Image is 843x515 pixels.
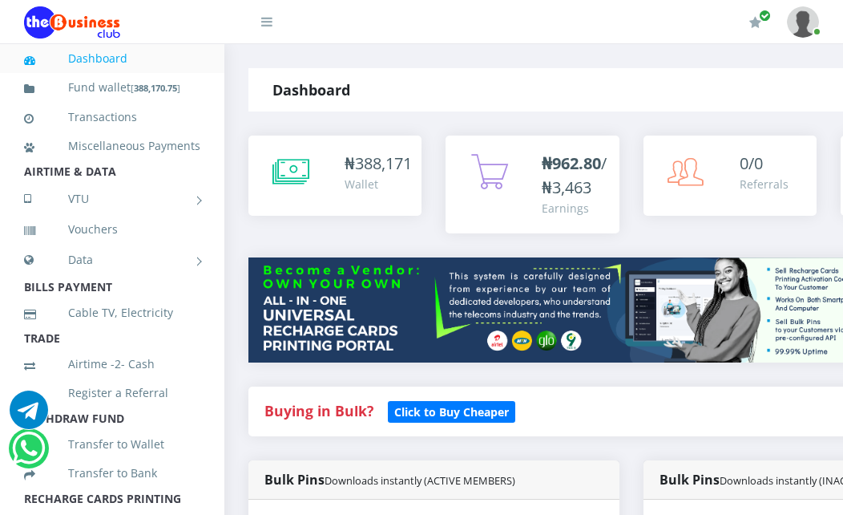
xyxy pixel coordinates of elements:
a: Transfer to Bank [24,455,200,492]
span: 388,171 [355,152,412,174]
a: Transfer to Wallet [24,426,200,463]
b: 388,170.75 [134,82,177,94]
div: ₦ [345,152,412,176]
div: Referrals [740,176,789,193]
b: Click to Buy Cheaper [394,404,509,420]
span: 0/0 [740,152,763,174]
img: User [787,6,819,38]
a: Chat for support [10,403,48,429]
a: Cable TV, Electricity [24,294,200,331]
small: [ ] [131,82,180,94]
a: VTU [24,179,200,219]
a: Fund wallet[388,170.75] [24,69,200,107]
strong: Bulk Pins [264,471,515,489]
a: 0/0 Referrals [643,136,817,216]
a: Miscellaneous Payments [24,128,200,164]
a: Vouchers [24,211,200,248]
b: ₦962.80 [542,152,601,174]
small: Downloads instantly (ACTIVE MEMBERS) [325,473,515,488]
strong: Dashboard [272,80,350,99]
div: Wallet [345,176,412,193]
strong: Buying in Bulk? [264,401,373,420]
a: Airtime -2- Cash [24,346,200,383]
a: Transactions [24,99,200,136]
a: ₦962.80/₦3,463 Earnings [446,136,619,233]
a: Dashboard [24,40,200,77]
img: Logo [24,6,120,39]
a: ₦388,171 Wallet [248,136,421,216]
div: Earnings [542,200,607,217]
a: Register a Referral [24,375,200,412]
span: Renew/Upgrade Subscription [759,10,771,22]
span: /₦3,463 [542,152,607,198]
i: Renew/Upgrade Subscription [749,16,761,29]
a: Data [24,240,200,280]
a: Click to Buy Cheaper [388,401,515,420]
a: Chat for support [12,441,45,468]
